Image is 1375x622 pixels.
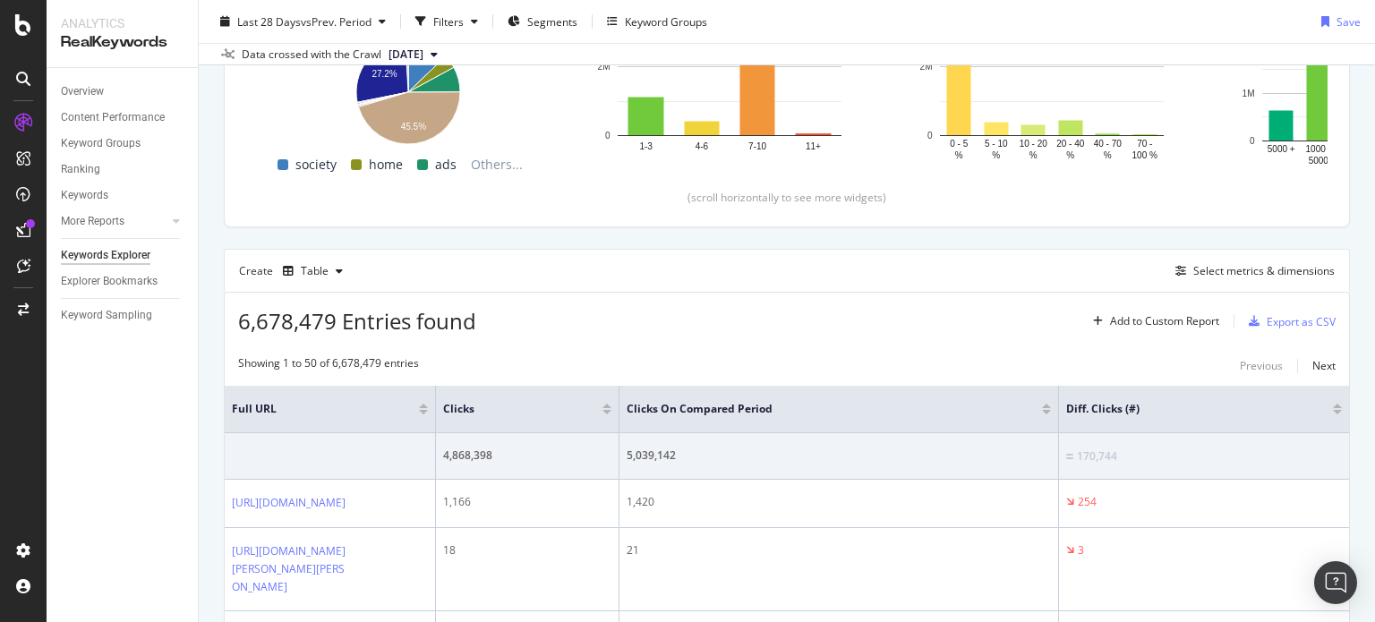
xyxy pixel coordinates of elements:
a: Explorer Bookmarks [61,272,185,291]
div: 21 [627,542,1051,558]
div: Explorer Bookmarks [61,272,158,291]
button: Table [276,257,350,285]
text: 11+ [806,141,821,151]
div: RealKeywords [61,32,184,53]
div: Keywords Explorer [61,246,150,265]
span: Last 28 Days [237,13,301,29]
button: Last 28 DaysvsPrev. Period [213,7,393,36]
div: 170,744 [1077,448,1117,464]
div: 5,039,142 [627,447,1051,464]
button: Add to Custom Report [1086,307,1219,336]
text: 7-10 [748,141,766,151]
text: 0 [1250,136,1255,146]
div: Content Performance [61,108,165,127]
div: Showing 1 to 50 of 6,678,479 entries [238,355,419,377]
span: Full URL [232,401,392,417]
text: 2M [598,62,611,72]
span: society [295,154,337,175]
text: % [1066,150,1074,160]
div: 4,868,398 [443,447,611,464]
div: 1,420 [627,494,1051,510]
text: 40 - 70 [1094,139,1123,149]
text: 1000 - [1306,144,1331,154]
span: Diff. Clicks (#) [1066,401,1306,417]
div: Data crossed with the Crawl [242,47,381,63]
div: Select metrics & dimensions [1193,263,1335,278]
text: % [1029,150,1038,160]
text: 20 - 40 [1056,139,1085,149]
div: Keywords [61,186,108,205]
a: [URL][DOMAIN_NAME][PERSON_NAME][PERSON_NAME] [232,542,350,596]
text: 1M [1243,89,1255,98]
text: 5 - 10 [985,139,1008,149]
div: Export as CSV [1267,314,1336,329]
text: 27.2% [372,69,397,79]
text: 5000 + [1268,144,1295,154]
div: Keyword Groups [625,13,707,29]
div: Create [239,257,350,285]
button: Filters [408,7,485,36]
div: More Reports [61,212,124,231]
div: Save [1337,13,1361,29]
text: % [1104,150,1112,160]
div: 3 [1078,542,1084,558]
button: Keyword Groups [600,7,714,36]
span: Segments [527,13,577,29]
div: 1,166 [443,494,611,510]
span: home [369,154,403,175]
a: More Reports [61,212,167,231]
img: Equal [1066,454,1073,459]
button: [DATE] [381,44,445,65]
text: % [992,150,1000,160]
text: 5000 [1309,156,1329,166]
div: Keyword Groups [61,134,141,153]
button: Save [1314,7,1361,36]
a: Keyword Groups [61,134,185,153]
div: Next [1312,358,1336,373]
span: Clicks [443,401,576,417]
div: Analytics [61,14,184,32]
text: % [955,150,963,160]
button: Select metrics & dimensions [1168,260,1335,282]
div: Add to Custom Report [1110,316,1219,327]
div: Table [301,266,329,277]
span: 6,678,479 Entries found [238,306,476,336]
div: Keyword Sampling [61,306,152,325]
a: Content Performance [61,108,185,127]
a: Keywords Explorer [61,246,185,265]
text: 0 - 5 [950,139,968,149]
span: ads [435,154,457,175]
text: 2M [920,62,933,72]
div: 254 [1078,494,1097,510]
text: 0 [605,131,611,141]
div: 18 [443,542,611,558]
button: Segments [500,7,585,36]
text: 10 - 20 [1020,139,1048,149]
a: Overview [61,82,185,101]
div: (scroll horizontally to see more widgets) [246,190,1328,205]
text: 4-6 [696,141,709,151]
svg: A chart. [268,31,547,147]
span: 2025 Aug. 4th [389,47,423,63]
a: Ranking [61,160,185,179]
span: Clicks On Compared Period [627,401,1015,417]
div: Open Intercom Messenger [1314,561,1357,604]
a: Keywords [61,186,185,205]
div: Filters [433,13,464,29]
div: Overview [61,82,104,101]
button: Export as CSV [1242,307,1336,336]
button: Previous [1240,355,1283,377]
span: vs Prev. Period [301,13,372,29]
text: 0 [927,131,933,141]
text: 70 - [1137,139,1152,149]
div: Ranking [61,160,100,179]
text: 100 % [1132,150,1157,160]
a: [URL][DOMAIN_NAME] [232,494,346,512]
div: Previous [1240,358,1283,373]
a: Keyword Sampling [61,306,185,325]
span: Others... [464,154,530,175]
text: 45.5% [401,123,426,132]
text: 1-3 [639,141,653,151]
button: Next [1312,355,1336,377]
